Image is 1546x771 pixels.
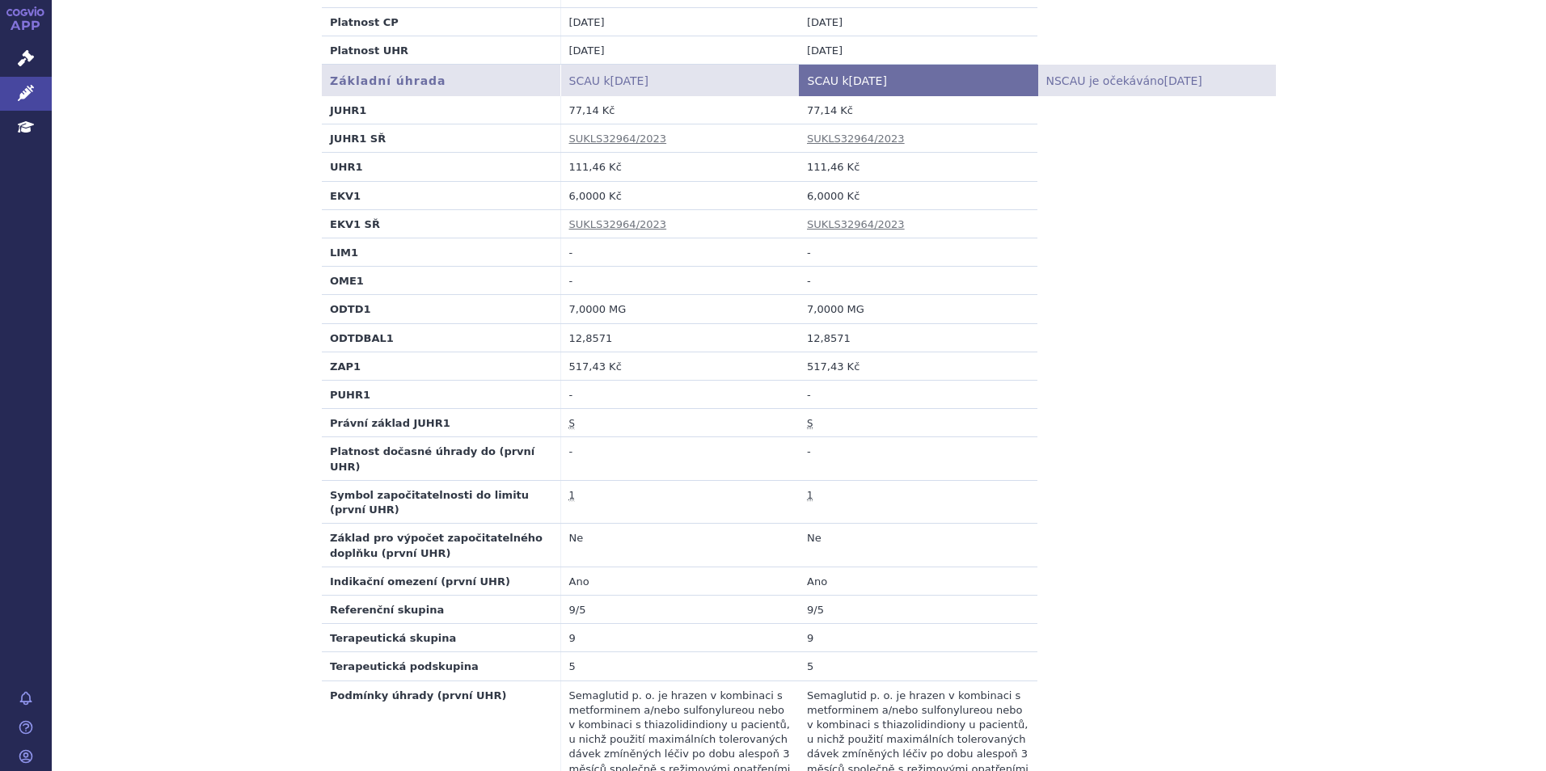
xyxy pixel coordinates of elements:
td: 5 [560,652,799,680]
td: 9 [799,624,1037,652]
td: [DATE] [560,7,799,36]
abbr: stanovena nebo změněna ve správním řízení podle zákona č. 48/1997 Sb. ve znění účinném od 1.1.2008 [807,418,813,430]
th: Základní úhrada [322,65,560,96]
strong: Terapeutická podskupina [330,660,479,672]
td: Ano [560,567,799,595]
strong: Právní základ JUHR1 [330,417,450,429]
td: - [799,437,1037,480]
td: Ano [799,567,1037,595]
td: 517,43 Kč [560,352,799,380]
td: 7,0000 MG [799,295,1037,323]
td: 7,0000 MG [560,295,799,323]
td: Ne [799,524,1037,567]
strong: Platnost dočasné úhrady do (první UHR) [330,445,534,472]
td: 111,46 Kč [560,153,799,181]
td: [DATE] [799,36,1037,65]
td: [DATE] [560,36,799,65]
strong: Platnost UHR [330,44,408,57]
td: 517,43 Kč [799,352,1037,380]
strong: Platnost CP [330,16,399,28]
td: 111,46 Kč [799,153,1037,181]
abbr: přípravek má započitatelný doplatek vyšší než nula: přepočítaný podle nejlevnějšího ve skupině (s... [807,490,813,502]
strong: PUHR1 [330,389,370,401]
strong: LIM1 [330,246,358,259]
td: - [799,267,1037,295]
td: 77,14 Kč [799,96,1037,124]
td: 12,8571 [799,323,1037,352]
td: 6,0000 Kč [799,181,1037,209]
td: - [799,238,1037,267]
strong: Terapeutická skupina [330,632,456,644]
abbr: stanovena nebo změněna ve správním řízení podle zákona č. 48/1997 Sb. ve znění účinném od 1.1.2008 [569,418,575,430]
span: [DATE] [610,74,648,87]
td: - [560,437,799,480]
strong: ODTD1 [330,303,371,315]
a: SUKLS32964/2023 [569,218,667,230]
th: SCAU k [560,65,799,96]
a: SUKLS32964/2023 [807,218,905,230]
th: NSCAU je očekáváno [1037,65,1276,96]
strong: UHR1 [330,161,363,173]
span: [DATE] [849,74,887,87]
a: SUKLS32964/2023 [569,133,667,145]
td: 5 [799,652,1037,680]
strong: Referenční skupina [330,604,444,616]
strong: ODTDBAL1 [330,332,394,344]
td: - [560,238,799,267]
strong: ZAP1 [330,360,361,373]
strong: EKV1 [330,190,361,202]
td: - [560,267,799,295]
td: - [799,381,1037,409]
strong: Indikační omezení (první UHR) [330,575,510,588]
strong: Podmínky úhrady (první UHR) [330,689,506,701]
a: SUKLS32964/2023 [807,133,905,145]
td: 9/5 [799,595,1037,623]
strong: JUHR1 [330,104,366,116]
td: - [560,381,799,409]
strong: EKV1 SŘ [330,218,380,230]
td: [DATE] [799,7,1037,36]
strong: JUHR1 SŘ [330,133,386,145]
td: 6,0000 Kč [560,181,799,209]
th: SCAU k [799,65,1037,96]
strong: Symbol započitatelnosti do limitu (první UHR) [330,489,529,516]
td: 77,14 Kč [560,96,799,124]
td: 12,8571 [560,323,799,352]
strong: OME1 [330,275,364,287]
td: 9 [560,624,799,652]
strong: Základ pro výpočet započitatelného doplňku (první UHR) [330,532,543,558]
abbr: přípravek má započitatelný doplatek vyšší než nula: přepočítaný podle nejlevnějšího ve skupině (s... [569,490,575,502]
td: Ne [560,524,799,567]
td: 9/5 [560,595,799,623]
span: [DATE] [1164,74,1202,87]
